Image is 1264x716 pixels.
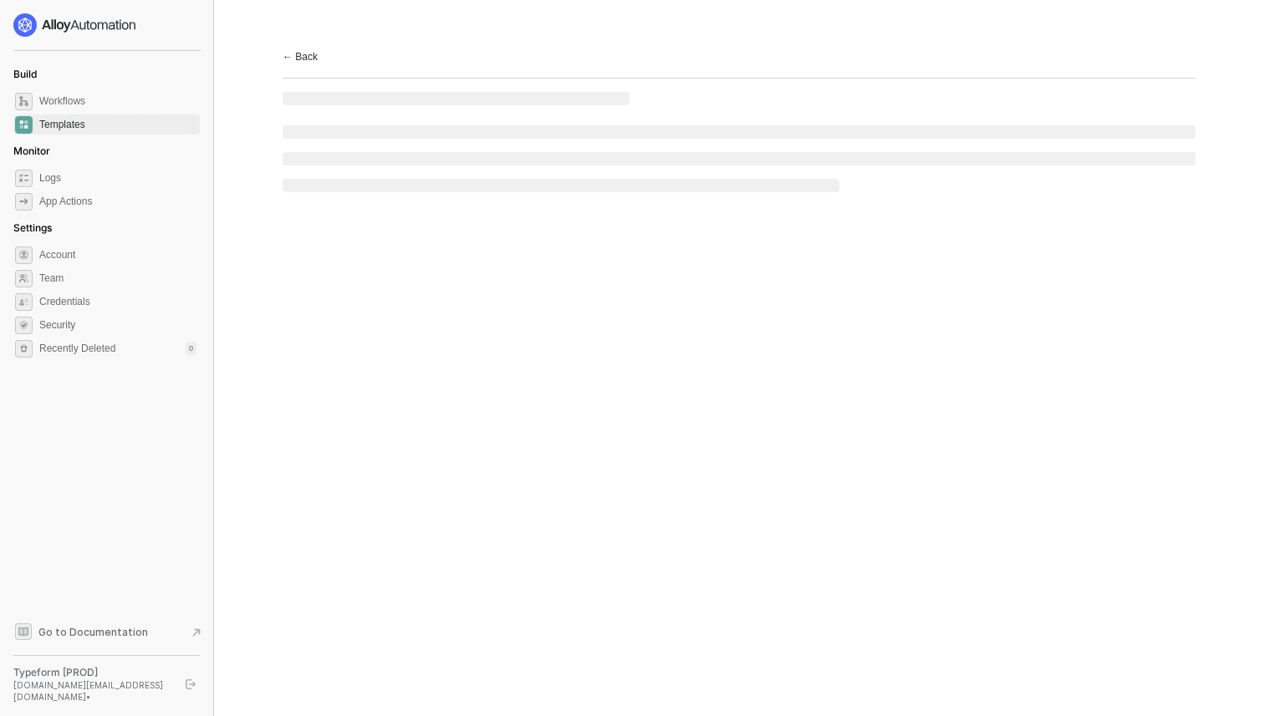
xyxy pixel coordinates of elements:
[39,342,115,356] span: Recently Deleted
[13,622,201,642] a: Knowledge Base
[39,315,196,335] span: Security
[13,221,52,234] span: Settings
[186,342,196,355] div: 0
[13,666,171,679] div: Typeform [PROD]
[15,116,33,134] span: marketplace
[15,270,33,287] span: team
[13,145,50,157] span: Monitor
[15,93,33,110] span: dashboard
[13,68,37,80] span: Build
[13,13,200,37] a: logo
[15,246,33,264] span: settings
[38,625,148,639] span: Go to Documentation
[186,679,196,689] span: logout
[15,317,33,334] span: security
[15,293,33,311] span: credentials
[39,91,196,111] span: Workflows
[188,624,205,641] span: document-arrow
[15,623,32,640] span: documentation
[39,245,196,265] span: Account
[39,168,196,188] span: Logs
[39,114,196,135] span: Templates
[13,13,137,37] img: logo
[39,195,92,209] div: App Actions
[13,679,171,703] div: [DOMAIN_NAME][EMAIL_ADDRESS][DOMAIN_NAME] •
[283,50,318,64] div: ← Back
[39,268,196,288] span: Team
[15,340,33,358] span: settings
[15,193,33,211] span: icon-app-actions
[15,170,33,187] span: icon-logs
[39,292,196,312] span: Credentials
